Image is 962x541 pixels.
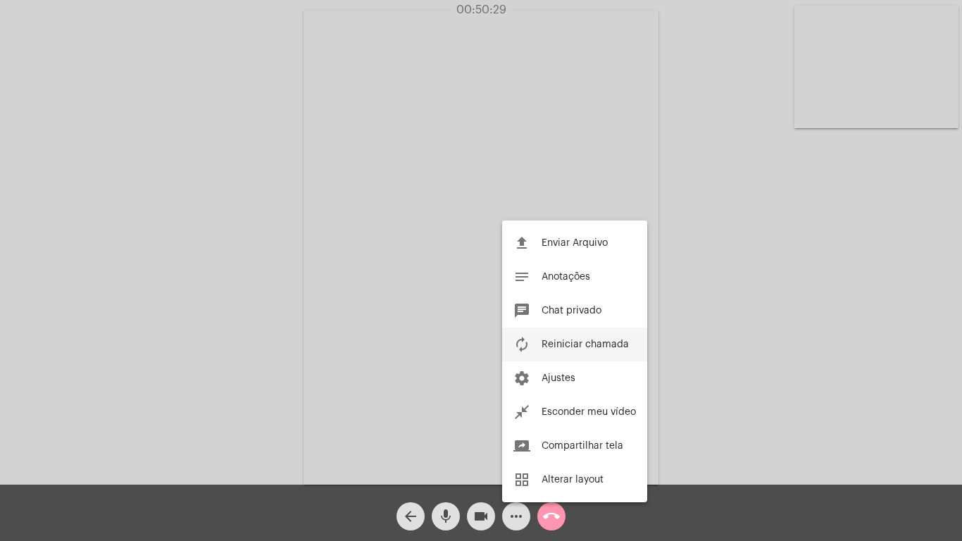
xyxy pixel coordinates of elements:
span: Anotações [542,272,590,282]
span: Compartilhar tela [542,441,623,451]
span: Esconder meu vídeo [542,407,636,417]
mat-icon: autorenew [513,336,530,353]
span: Ajustes [542,373,575,383]
span: Alterar layout [542,475,604,485]
span: Chat privado [542,306,601,316]
mat-icon: notes [513,268,530,285]
span: Enviar Arquivo [542,238,608,248]
mat-icon: settings [513,370,530,387]
mat-icon: screen_share [513,437,530,454]
mat-icon: file_upload [513,235,530,251]
mat-icon: close_fullscreen [513,404,530,421]
mat-icon: grid_view [513,471,530,488]
mat-icon: chat [513,302,530,319]
span: Reiniciar chamada [542,340,629,349]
